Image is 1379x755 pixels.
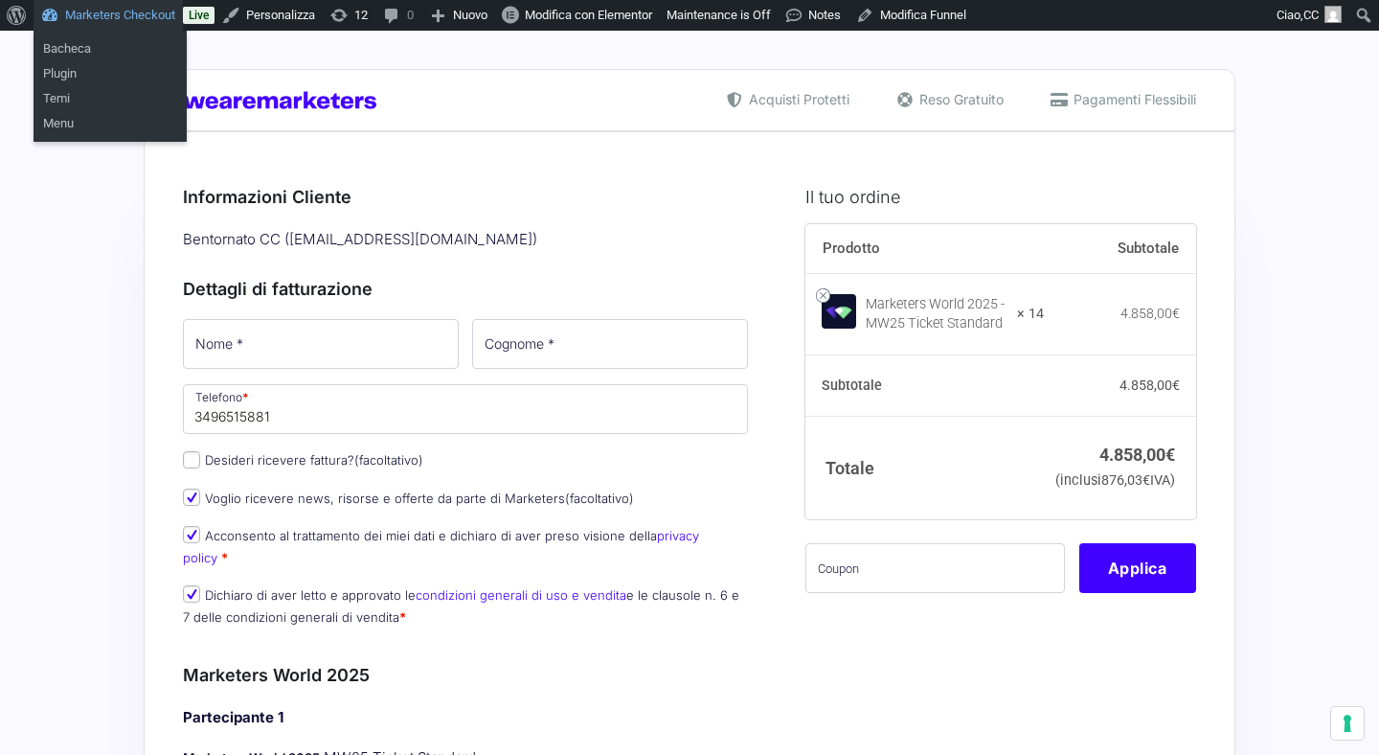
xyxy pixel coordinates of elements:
[34,86,187,111] a: Temi
[34,36,187,61] a: Bacheca
[183,276,748,302] h3: Dettagli di fatturazione
[1172,377,1180,393] span: €
[472,319,748,369] input: Cognome *
[805,355,1044,417] th: Subtotale
[805,543,1065,593] input: Coupon
[1120,306,1180,321] bdi: 4.858,00
[15,680,73,738] iframe: Customerly Messenger Launcher
[805,184,1196,210] h3: Il tuo ordine
[354,452,423,468] span: (facoltativo)
[183,384,748,434] input: Telefono *
[1172,306,1180,321] span: €
[34,80,187,142] ul: Marketers Checkout
[565,491,634,506] span: (facoltativo)
[183,662,748,688] h3: Marketers World 2025
[1079,543,1196,593] button: Applica
[183,451,200,469] input: Desideri ricevere fattura?(facoltativo)
[1303,8,1319,22] span: CC
[1017,305,1044,324] strong: × 14
[915,89,1004,109] span: Reso Gratuito
[183,489,200,506] input: Voglio ricevere news, risorse e offerte da parte di Marketers(facoltativo)
[744,89,849,109] span: Acquisti Protetti
[1101,472,1150,489] span: 876,03
[183,319,459,369] input: Nome *
[1044,224,1196,274] th: Subtotale
[1055,472,1175,489] small: (inclusi IVA)
[1165,445,1175,465] span: €
[1331,707,1364,740] button: Le tue preferenze relative al consenso per le tecnologie di tracciamento
[183,528,699,565] label: Acconsento al trattamento dei miei dati e dichiaro di aver preso visione della
[866,295,1005,333] div: Marketers World 2025 - MW25 Ticket Standard
[1069,89,1196,109] span: Pagamenti Flessibili
[176,224,755,256] div: Bentornato CC ( [EMAIL_ADDRESS][DOMAIN_NAME] )
[34,111,187,136] a: Menu
[183,452,423,468] label: Desideri ricevere fattura?
[183,491,634,506] label: Voglio ricevere news, risorse e offerte da parte di Marketers
[1099,445,1175,465] bdi: 4.858,00
[34,61,187,86] a: Plugin
[34,31,187,92] ul: Marketers Checkout
[183,585,200,603] input: Dichiaro di aver letto e approvato lecondizioni generali di uso e venditae le clausole n. 6 e 7 d...
[183,587,739,625] label: Dichiaro di aver letto e approvato le e le clausole n. 6 e 7 delle condizioni generali di vendita
[822,294,856,329] img: Marketers World 2025 - MW25 Ticket Standard
[805,417,1044,519] th: Totale
[1142,472,1150,489] span: €
[183,526,200,543] input: Acconsento al trattamento dei miei dati e dichiaro di aver preso visione dellaprivacy policy
[183,707,748,729] h4: Partecipante 1
[183,7,215,24] a: Live
[1119,377,1180,393] bdi: 4.858,00
[416,587,626,603] a: condizioni generali di uso e vendita
[525,8,652,22] span: Modifica con Elementor
[805,224,1044,274] th: Prodotto
[183,184,748,210] h3: Informazioni Cliente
